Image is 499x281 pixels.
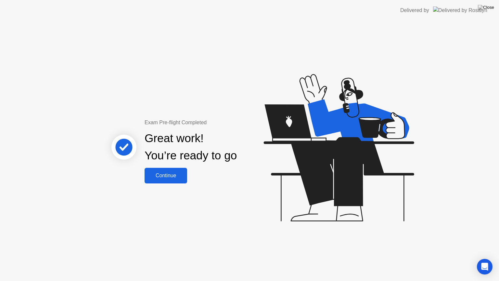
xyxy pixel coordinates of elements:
[145,168,187,183] button: Continue
[400,7,429,14] div: Delivered by
[145,119,279,127] div: Exam Pre-flight Completed
[147,173,185,179] div: Continue
[477,259,493,274] div: Open Intercom Messenger
[433,7,487,14] img: Delivered by Rosalyn
[478,5,494,10] img: Close
[145,130,237,164] div: Great work! You’re ready to go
